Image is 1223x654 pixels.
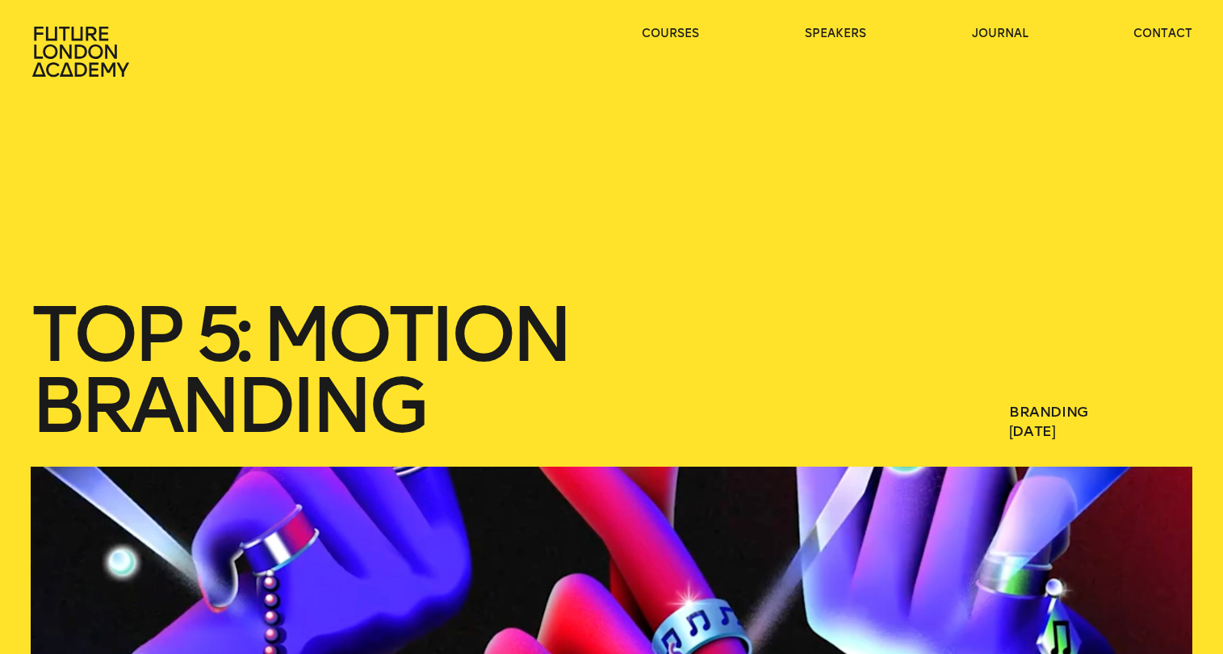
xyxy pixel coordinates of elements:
[642,26,699,42] a: courses
[1133,26,1192,42] a: contact
[972,26,1028,42] a: journal
[805,26,866,42] a: speakers
[1009,403,1089,421] a: Branding
[31,299,887,441] h1: TOP 5: Motion Branding
[1009,421,1192,441] span: [DATE]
